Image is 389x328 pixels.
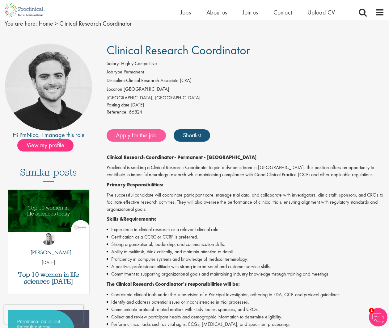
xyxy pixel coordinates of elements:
li: [GEOGRAPHIC_DATA] [107,86,384,94]
span: Clinical Research Coordinator [107,42,250,58]
strong: The Clinical Research Coordinator's responsibilities will be: [107,281,240,287]
span: You are here: [5,19,37,27]
p: Proclinical is seeking a Clinical Research Coordinator to join a dynamic team in [GEOGRAPHIC_DATA... [107,164,384,178]
label: Salary: [107,60,120,67]
a: Top 10 women in life sciences [DATE] [11,271,86,285]
span: 1 [369,308,374,313]
strong: Clinical Research Coordinator [107,154,174,160]
a: Hannah Burke [PERSON_NAME] [26,232,71,259]
a: Jobs [180,8,191,16]
li: Certification as a CCRC or CCRP is preferred. [107,233,384,241]
label: Job type: [107,69,124,76]
a: Join us [243,8,258,16]
li: Coordinate clinical trials under the supervision of a Principal Investigator, adhering to FDA, GC... [107,291,384,298]
span: > [55,19,58,27]
a: Shortlist [174,129,210,142]
a: View my profile [17,140,80,148]
li: Experience in clinical research or a relevant clinical role. [107,226,384,233]
label: Discipline: [107,77,126,84]
img: Hannah Burke [42,232,55,245]
label: Location: [107,86,124,93]
img: Chatbot [369,308,387,326]
span: Highly Competitive [121,60,157,67]
p: The successful candidate will coordinate participant care, manage trial data, and collaborate wit... [107,192,384,213]
li: Clinical Research Associate (CRA) [107,77,384,86]
img: imeage of recruiter Nico Kohlwes [5,44,92,131]
div: [DATE] [107,102,384,109]
strong: - Permanent - [GEOGRAPHIC_DATA] [174,154,256,160]
li: Ability to multitask, think critically, and maintain attention to detail. [107,248,384,255]
div: Hi I'm , I manage this role [5,131,93,139]
p: [DATE] [8,259,89,266]
strong: Primary Responsibilities: [107,181,163,188]
a: Apply for this job [107,129,166,142]
li: Communicate protocol-related matters with study teams, sponsors, and CROs. [107,306,384,313]
a: Contact [273,8,292,16]
span: View my profile [17,139,74,152]
iframe: reCAPTCHA [4,305,83,324]
a: Upload CV [307,8,335,16]
span: 66824 [129,109,142,115]
li: Identify and address potential issues or inconsistencies in trial processes. [107,298,384,306]
strong: Requirements: [123,216,156,222]
li: Strong organizational, leadership, and communication skills. [107,241,384,248]
strong: Skills & [107,216,123,222]
li: Permanent [107,69,384,77]
li: Collect and review participant health and demographic information to determine eligibility. [107,313,384,321]
li: Perform clinical tasks such as vital signs, ECGs, [MEDICAL_DATA], and specimen processing. [107,321,384,328]
a: About us [206,8,227,16]
img: Top 10 women in life sciences today [8,190,89,232]
span: Posting date: [107,102,131,108]
label: Reference: [107,109,128,116]
li: Commitment to supporting organizational goals and maintaining industry knowledge through training... [107,270,384,278]
a: Nico [27,131,38,139]
li: Proficiency in computer systems and knowledge of medical terminology. [107,255,384,263]
p: [PERSON_NAME] [26,248,71,256]
a: breadcrumb link [39,19,53,27]
span: Clinical Research Coordinator [59,19,132,27]
div: [GEOGRAPHIC_DATA], [GEOGRAPHIC_DATA] [107,94,384,102]
h3: Similar posts [20,167,77,182]
a: Link to a post [8,190,89,244]
li: A positive, professional attitude with strong interpersonal and customer service skills. [107,263,384,270]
